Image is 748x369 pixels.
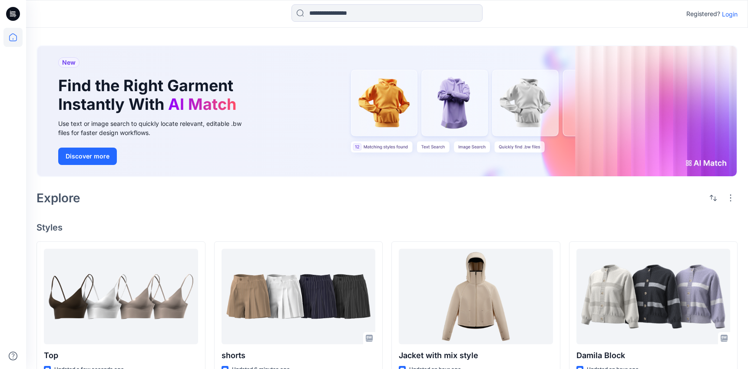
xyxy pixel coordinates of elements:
h2: Explore [36,191,80,205]
p: Registered? [686,9,720,19]
a: Damila Block [576,249,731,344]
button: Discover more [58,148,117,165]
div: Use text or image search to quickly locate relevant, editable .bw files for faster design workflows. [58,119,254,137]
h4: Styles [36,222,738,233]
a: Top [44,249,198,344]
a: shorts [222,249,376,344]
span: New [62,57,76,68]
p: Login [722,10,738,19]
p: Jacket with mix style [399,349,553,362]
h1: Find the Right Garment Instantly With [58,76,241,114]
p: Damila Block [576,349,731,362]
span: AI Match [168,95,236,114]
a: Jacket with mix style [399,249,553,344]
p: Top [44,349,198,362]
p: shorts [222,349,376,362]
